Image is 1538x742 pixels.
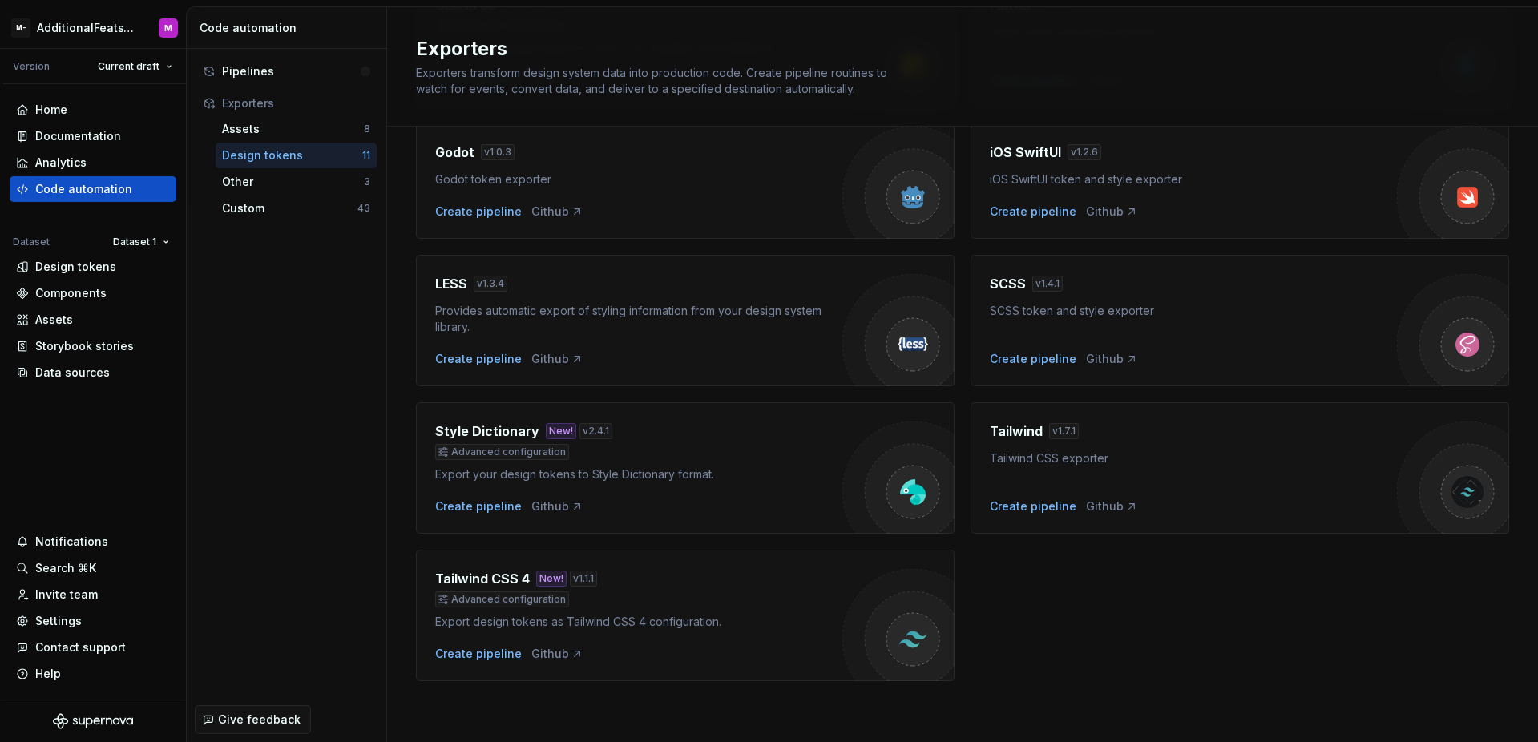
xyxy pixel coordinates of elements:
span: Dataset 1 [113,236,156,248]
button: Search ⌘K [10,555,176,581]
h4: iOS SwiftUI [990,143,1061,162]
h4: Godot [435,143,474,162]
a: Documentation [10,123,176,149]
a: Components [10,280,176,306]
div: AdditionalFeatsTest [37,20,139,36]
span: Give feedback [218,712,301,728]
button: Pipelines [196,58,377,84]
button: Create pipeline [990,498,1076,514]
button: M-AdditionalFeatsTestM [3,10,183,45]
div: Assets [35,312,73,328]
button: Custom43 [216,196,377,221]
div: Search ⌘K [35,560,96,576]
div: Version [13,60,50,73]
div: Pipelines [222,63,361,79]
div: 3 [364,175,370,188]
h4: Tailwind CSS 4 [435,569,530,588]
div: New! [536,571,567,587]
div: Advanced configuration [435,444,569,460]
button: Create pipeline [990,204,1076,220]
div: Documentation [35,128,121,144]
span: Exporters transform design system data into production code. Create pipeline routines to watch fo... [416,66,890,95]
div: v 1.4.1 [1032,276,1063,292]
a: Storybook stories [10,333,176,359]
div: Storybook stories [35,338,134,354]
div: Exporters [222,95,370,111]
div: Components [35,285,107,301]
div: Contact support [35,639,126,655]
div: Notifications [35,534,108,550]
div: Code automation [35,181,132,197]
a: Github [531,646,583,662]
div: Custom [222,200,357,216]
button: Other3 [216,169,377,195]
button: Design tokens11 [216,143,377,168]
div: Advanced configuration [435,591,569,607]
div: 43 [357,202,370,215]
div: Export design tokens as Tailwind CSS 4 configuration. [435,614,842,630]
div: Design tokens [35,259,116,275]
div: v 2.4.1 [579,423,612,439]
div: M [164,22,172,34]
div: Export your design tokens to Style Dictionary format. [435,466,842,482]
a: Settings [10,608,176,634]
h4: Style Dictionary [435,421,539,441]
button: Create pipeline [435,351,522,367]
div: 11 [362,149,370,162]
div: New! [546,423,576,439]
div: Github [531,204,583,220]
a: Github [1086,204,1138,220]
div: M- [11,18,30,38]
a: Assets [10,307,176,333]
div: Assets [222,121,364,137]
a: Design tokens [10,254,176,280]
div: Settings [35,613,82,629]
div: Provides automatic export of styling information from your design system library. [435,303,842,335]
button: Notifications [10,529,176,554]
a: Github [531,498,583,514]
div: v 1.2.6 [1068,144,1101,160]
a: Github [531,351,583,367]
h2: Exporters [416,36,1490,62]
button: Help [10,661,176,687]
div: Home [35,102,67,118]
a: Invite team [10,582,176,607]
h4: LESS [435,274,467,293]
svg: Supernova Logo [53,713,133,729]
div: v 1.7.1 [1049,423,1079,439]
div: Tailwind CSS exporter [990,450,1397,466]
div: Design tokens [222,147,362,163]
span: Current draft [98,60,159,73]
a: Code automation [10,176,176,202]
button: Create pipeline [435,646,522,662]
button: Assets8 [216,116,377,142]
div: Dataset [13,236,50,248]
div: SCSS token and style exporter [990,303,1397,319]
a: Analytics [10,150,176,175]
div: Other [222,174,364,190]
div: Create pipeline [990,351,1076,367]
div: v 1.1.1 [570,571,597,587]
div: iOS SwiftUI token and style exporter [990,171,1397,188]
button: Dataset 1 [106,231,176,253]
div: Help [35,666,61,682]
a: Github [1086,498,1138,514]
div: Code automation [200,20,380,36]
button: Create pipeline [435,498,522,514]
div: Godot token exporter [435,171,842,188]
h4: SCSS [990,274,1026,293]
